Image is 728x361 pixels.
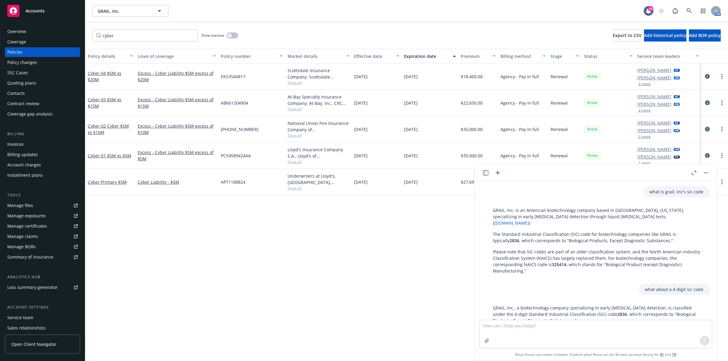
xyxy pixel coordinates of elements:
[584,53,626,59] div: Status
[7,242,36,252] div: Manage BORs
[221,126,258,132] span: [PHONE_NUMBER]
[551,53,572,59] div: Stage
[7,313,33,323] div: Service team
[7,170,43,180] div: Installment plans
[7,201,33,210] div: Manage files
[221,100,248,106] span: AB661204904
[98,8,150,14] span: GRAIL, Inc.
[7,221,47,231] div: Manage certificates
[138,53,209,59] div: Lines of coverage
[88,97,121,109] a: Cyber
[404,179,418,185] span: [DATE]
[645,286,703,292] p: what about a 4-digit sic code
[551,152,568,159] span: Renewal
[5,150,80,159] a: Billing updates
[5,99,80,109] a: Contract review
[5,68,80,78] a: SSC Cases
[639,82,651,86] button: 2 more
[138,96,216,109] a: Excess - Cyber Liability $5M excess of $15M
[7,99,39,109] div: Contract review
[404,152,418,159] span: [DATE]
[637,93,671,100] a: [PERSON_NAME]
[354,73,368,80] span: [DATE]
[5,78,80,88] a: Quoting plans
[637,53,693,59] div: Service team leaders
[7,232,38,241] div: Manage claims
[5,274,80,280] div: Analytics hub
[498,49,548,63] button: Billing method
[648,6,653,12] div: 16
[5,131,80,137] div: Billing
[5,192,80,198] div: Tools
[586,153,598,158] span: Active
[88,70,121,82] a: Cyber
[644,29,686,42] button: Add historical policy
[5,282,80,292] a: Loss summary generator
[288,120,349,133] div: National Union Fire Insurance Company of [GEOGRAPHIC_DATA], [GEOGRAPHIC_DATA], AIG
[201,33,224,38] span: Show inactive
[697,5,709,17] a: Switch app
[221,53,276,59] div: Policy number
[218,49,285,63] button: Policy number
[649,189,703,195] p: what is grail, inc's sic code
[5,313,80,323] a: Service team
[138,123,216,135] a: Excess - Cyber Liability $5M excess of $10M
[500,126,539,132] span: Agency - Pay in full
[500,73,539,80] span: Agency - Pay in full
[704,125,711,133] a: circleInformation
[288,106,349,112] span: Show all
[288,94,349,106] div: At-Bay Specialty Insurance Company, At-Bay, Inc., CRC Group
[93,5,168,17] button: GRAIL, Inc.
[689,29,721,42] button: Add BOR policy
[655,5,667,17] a: Start snowing
[639,161,651,165] button: 1 more
[613,29,642,42] button: Export to CSV
[5,323,80,333] a: Sales relationships
[7,139,24,149] div: Invoices
[551,126,568,132] span: Renewal
[637,146,671,152] a: [PERSON_NAME]
[551,73,568,80] span: Renewal
[99,179,127,185] span: - Primary $5M
[288,146,349,159] div: Lloyd's Insurance Company S.A., Lloyd's of [GEOGRAPHIC_DATA], Mosaic Americas Insurance Services LLC
[637,67,671,73] a: [PERSON_NAME]
[461,179,483,185] span: $27,699.00
[718,99,726,106] a: more
[551,100,568,106] span: Renewal
[689,32,721,38] span: Add BOR policy
[461,73,483,80] span: $18,400.00
[5,139,80,149] a: Invoices
[704,99,711,106] a: circleInformation
[88,153,131,159] a: Cyber
[5,232,80,241] a: Manage claims
[586,100,598,105] span: Active
[7,47,22,57] div: Policies
[7,68,28,78] div: SSC Cases
[221,152,251,159] span: PCY4589424AA
[644,32,686,38] span: Add historical policy
[672,352,676,357] a: TR
[88,123,129,135] span: - 02 Cyber $5M xs $10M
[5,37,80,47] a: Coverage
[99,153,131,159] span: - 01 $5M xs $5M
[7,78,36,88] div: Quoting plans
[5,201,80,210] a: Manage files
[5,170,80,180] a: Installment plans
[88,70,121,82] span: - 04 $5M xs $20M
[704,152,711,159] a: circleInformation
[354,100,368,106] span: [DATE]
[285,49,352,63] button: Market details
[7,58,37,67] div: Policy changes
[718,152,726,159] a: more
[5,109,80,119] a: Coverage gap analysis
[354,53,393,59] div: Effective date
[135,49,218,63] button: Lines of coverage
[5,211,80,221] a: Manage exposures
[85,49,135,63] button: Policy details
[354,126,368,132] span: [DATE]
[718,178,726,186] a: more
[88,53,126,59] div: Policy details
[7,27,26,36] div: Overview
[493,305,703,324] p: GRAIL, Inc., a biotechnology company specializing in early [MEDICAL_DATA] detection, is classifie...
